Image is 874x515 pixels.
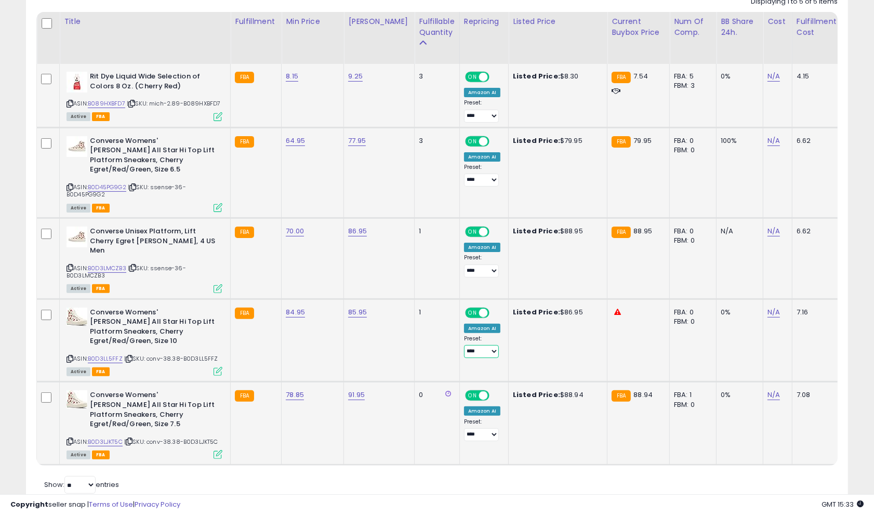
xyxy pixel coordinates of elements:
[64,16,226,27] div: Title
[67,264,186,280] span: | SKU: ssense-36-B0D3LMCZB3
[92,451,110,459] span: FBA
[44,480,119,490] span: Show: entries
[633,136,652,146] span: 79.95
[797,72,833,81] div: 4.15
[487,228,504,236] span: OFF
[235,16,277,27] div: Fulfillment
[67,308,87,326] img: 51OHbJsJq0L._SL40_.jpg
[10,500,180,510] div: seller snap | |
[67,136,87,157] img: 31nwF4W5JtL._SL40_.jpg
[674,72,708,81] div: FBA: 5
[513,226,560,236] b: Listed Price:
[464,99,500,123] div: Preset:
[513,16,603,27] div: Listed Price
[513,227,599,236] div: $88.95
[464,152,500,162] div: Amazon AI
[797,16,837,38] div: Fulfillment Cost
[464,254,500,278] div: Preset:
[419,227,451,236] div: 1
[822,499,864,509] span: 2025-08-17 15:33 GMT
[513,71,560,81] b: Listed Price:
[674,400,708,410] div: FBM: 0
[348,390,365,400] a: 91.95
[88,264,126,273] a: B0D3LMCZB3
[464,243,500,252] div: Amazon AI
[674,81,708,90] div: FBM: 3
[721,227,755,236] div: N/A
[286,226,304,236] a: 70.00
[92,112,110,121] span: FBA
[612,136,631,148] small: FBA
[633,226,652,236] span: 88.95
[67,204,90,213] span: All listings currently available for purchase on Amazon
[286,71,298,82] a: 8.15
[88,183,126,192] a: B0D45PG9G2
[674,136,708,146] div: FBA: 0
[797,390,833,400] div: 7.08
[721,136,755,146] div: 100%
[67,390,222,458] div: ASIN:
[767,390,780,400] a: N/A
[67,284,90,293] span: All listings currently available for purchase on Amazon
[286,390,304,400] a: 78.85
[797,308,833,317] div: 7.16
[90,308,216,349] b: Converse Womens' [PERSON_NAME] All Star Hi Top Lift Platform Sneakers, Cherry Egret/Red/Green, Si...
[767,16,788,27] div: Cost
[90,390,216,431] b: Converse Womens' [PERSON_NAME] All Star Hi Top Lift Platform Sneakers, Cherry Egret/Red/Green, Si...
[674,317,708,326] div: FBM: 0
[419,136,451,146] div: 3
[67,72,87,93] img: 31LSq9fk77L._SL40_.jpg
[513,136,599,146] div: $79.95
[90,72,216,94] b: Rit Dye Liquid Wide Selection of Colors 8 Oz. (Cherry Red)
[286,16,339,27] div: Min Price
[88,438,123,446] a: B0D3LJKT5C
[88,99,125,108] a: B089HXBFD7
[419,72,451,81] div: 3
[513,136,560,146] b: Listed Price:
[721,390,755,400] div: 0%
[235,227,254,238] small: FBA
[612,227,631,238] small: FBA
[612,390,631,402] small: FBA
[487,308,504,317] span: OFF
[633,390,653,400] span: 88.94
[464,418,500,442] div: Preset:
[67,390,87,408] img: 51OHbJsJq0L._SL40_.jpg
[767,307,780,318] a: N/A
[466,137,479,146] span: ON
[674,236,708,245] div: FBM: 0
[464,88,500,97] div: Amazon AI
[487,391,504,400] span: OFF
[348,136,366,146] a: 77.95
[797,136,833,146] div: 6.62
[466,308,479,317] span: ON
[674,390,708,400] div: FBA: 1
[721,308,755,317] div: 0%
[124,438,218,446] span: | SKU: conv-38.38-B0D3LJKT5C
[235,390,254,402] small: FBA
[89,499,133,509] a: Terms of Use
[487,137,504,146] span: OFF
[235,308,254,319] small: FBA
[90,227,216,258] b: Converse Unisex Platform, Lift Cherry Egret [PERSON_NAME], 4 US Men
[67,112,90,121] span: All listings currently available for purchase on Amazon
[464,324,500,333] div: Amazon AI
[612,16,665,38] div: Current Buybox Price
[633,71,648,81] span: 7.54
[67,367,90,376] span: All listings currently available for purchase on Amazon
[348,71,363,82] a: 9.25
[92,367,110,376] span: FBA
[513,390,560,400] b: Listed Price:
[419,390,451,400] div: 0
[674,227,708,236] div: FBA: 0
[67,308,222,375] div: ASIN:
[90,136,216,177] b: Converse Womens' [PERSON_NAME] All Star Hi Top Lift Platform Sneakers, Cherry Egret/Red/Green, Si...
[513,308,599,317] div: $86.95
[721,72,755,81] div: 0%
[10,499,48,509] strong: Copyright
[674,308,708,317] div: FBA: 0
[235,72,254,83] small: FBA
[67,136,222,211] div: ASIN:
[767,71,780,82] a: N/A
[466,73,479,82] span: ON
